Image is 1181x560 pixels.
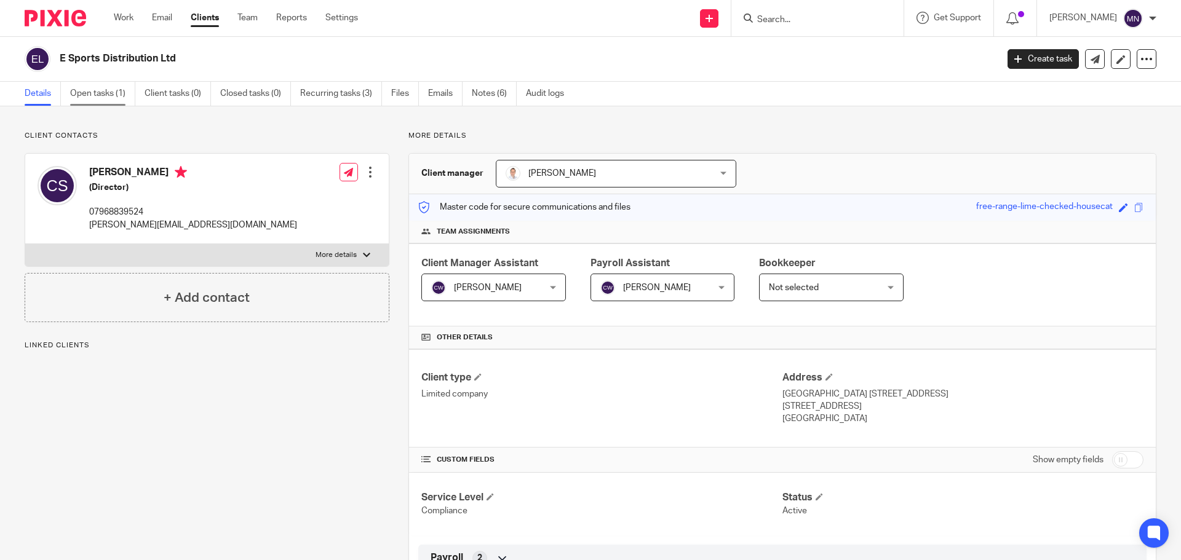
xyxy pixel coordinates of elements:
p: More details [408,131,1156,141]
span: [PERSON_NAME] [623,283,691,292]
span: Compliance [421,507,467,515]
i: Primary [175,166,187,178]
span: Other details [437,333,493,342]
img: svg%3E [431,280,446,295]
a: Create task [1008,49,1079,69]
h4: [PERSON_NAME] [89,166,297,181]
h4: Address [782,371,1143,384]
a: Client tasks (0) [145,82,211,106]
img: Pixie [25,10,86,26]
p: [GEOGRAPHIC_DATA] [782,412,1143,425]
a: Files [391,82,419,106]
a: Audit logs [526,82,573,106]
a: Email [152,12,172,24]
a: Work [114,12,133,24]
p: [GEOGRAPHIC_DATA] [STREET_ADDRESS] [782,388,1143,400]
img: svg%3E [38,166,77,205]
a: Details [25,82,61,106]
h4: Client type [421,371,782,384]
img: svg%3E [25,46,50,72]
a: Notes (6) [472,82,517,106]
p: [PERSON_NAME] [1049,12,1117,24]
a: Open tasks (1) [70,82,135,106]
p: [STREET_ADDRESS] [782,400,1143,412]
span: Not selected [769,283,819,292]
label: Show empty fields [1033,454,1103,466]
a: Team [237,12,258,24]
img: svg%3E [600,280,615,295]
span: [PERSON_NAME] [528,169,596,178]
a: Recurring tasks (3) [300,82,382,106]
h5: (Director) [89,181,297,194]
a: Emails [428,82,463,106]
span: Get Support [934,14,981,22]
span: Bookkeeper [759,258,816,268]
p: Client contacts [25,131,389,141]
p: 07968839524 [89,206,297,218]
h4: Service Level [421,491,782,504]
span: Payroll Assistant [590,258,670,268]
a: Closed tasks (0) [220,82,291,106]
span: [PERSON_NAME] [454,283,522,292]
span: Active [782,507,807,515]
img: svg%3E [1123,9,1143,28]
h4: Status [782,491,1143,504]
h4: + Add contact [164,288,250,307]
p: More details [316,250,357,260]
a: Clients [191,12,219,24]
p: Linked clients [25,341,389,350]
p: Limited company [421,388,782,400]
p: Master code for secure communications and files [418,201,630,213]
h2: E Sports Distribution Ltd [60,52,803,65]
input: Search [756,15,867,26]
h3: Client manager [421,167,483,179]
a: Reports [276,12,307,24]
p: [PERSON_NAME][EMAIL_ADDRESS][DOMAIN_NAME] [89,219,297,231]
span: Client Manager Assistant [421,258,538,268]
img: accounting-firm-kent-will-wood-e1602855177279.jpg [506,166,520,181]
div: free-range-lime-checked-housecat [976,200,1113,215]
a: Settings [325,12,358,24]
h4: CUSTOM FIELDS [421,455,782,465]
span: Team assignments [437,227,510,237]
